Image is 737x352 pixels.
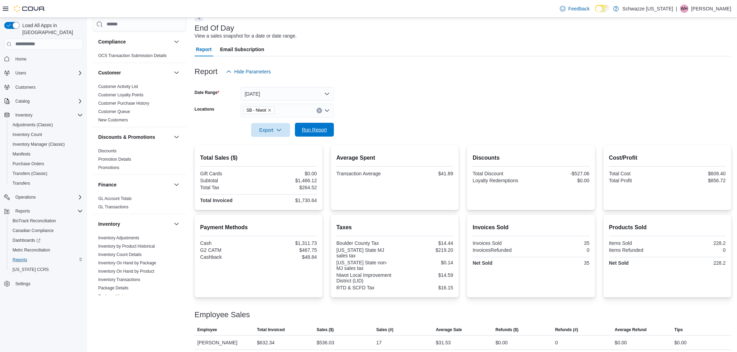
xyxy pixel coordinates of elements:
[609,178,666,183] div: Total Profit
[13,132,42,137] span: Inventory Count
[317,108,322,113] button: Clear input
[13,69,29,77] button: Users
[251,123,290,137] button: Export
[98,204,129,210] span: GL Transactions
[691,5,731,13] p: [PERSON_NAME]
[195,336,254,350] div: [PERSON_NAME]
[669,247,726,253] div: 0
[595,12,596,13] span: Dark Mode
[15,98,30,104] span: Catalog
[10,226,83,235] span: Canadian Compliance
[336,171,394,176] div: Transaction Average
[13,97,83,105] span: Catalog
[13,267,49,272] span: [US_STATE] CCRS
[13,193,39,201] button: Operations
[676,5,677,13] p: |
[302,126,327,133] span: Run Report
[195,67,218,76] h3: Report
[13,97,32,105] button: Catalog
[10,121,83,129] span: Adjustments (Classic)
[7,216,86,226] button: BioTrack Reconciliation
[172,69,181,77] button: Customer
[336,247,394,258] div: [US_STATE] State MJ sales tax
[243,106,275,114] span: SB - Niwot
[200,223,317,232] h2: Payment Methods
[172,181,181,189] button: Finance
[396,171,453,176] div: $41.89
[98,235,139,241] span: Inventory Adjustments
[93,234,186,337] div: Inventory
[317,338,334,347] div: $536.03
[10,130,45,139] a: Inventory Count
[376,338,382,347] div: 17
[267,108,272,112] button: Remove SB - Niwot from selection in this group
[1,110,86,120] button: Inventory
[257,327,285,333] span: Total Invoiced
[7,120,86,130] button: Adjustments (Classic)
[93,194,186,214] div: Finance
[13,83,38,91] a: Customers
[14,5,45,12] img: Cova
[200,247,257,253] div: G2 CATM
[241,87,334,101] button: [DATE]
[10,256,30,264] a: Reports
[609,240,666,246] div: Items Sold
[13,142,65,147] span: Inventory Manager (Classic)
[98,134,155,141] h3: Discounts & Promotions
[13,238,40,243] span: Dashboards
[98,109,130,114] a: Customer Queue
[220,42,264,56] span: Email Subscription
[200,178,257,183] div: Subtotal
[473,260,492,266] strong: Net Sold
[98,221,120,227] h3: Inventory
[13,228,54,233] span: Canadian Compliance
[260,185,317,190] div: $264.52
[195,24,234,32] h3: End Of Day
[13,193,83,201] span: Operations
[473,171,530,176] div: Total Discount
[7,255,86,265] button: Reports
[10,236,83,245] span: Dashboards
[13,83,83,91] span: Customers
[555,338,558,347] div: 0
[98,269,154,274] span: Inventory On Hand by Product
[533,240,590,246] div: 35
[533,247,590,253] div: 0
[557,2,592,16] a: Feedback
[473,178,530,183] div: Loyalty Redemptions
[98,53,167,58] a: OCS Transaction Submission Details
[10,140,68,149] a: Inventory Manager (Classic)
[436,327,462,333] span: Average Sale
[473,240,530,246] div: Invoices Sold
[396,272,453,278] div: $14.59
[196,42,212,56] span: Report
[10,169,50,178] a: Transfers (Classic)
[10,169,83,178] span: Transfers (Classic)
[376,327,393,333] span: Sales (#)
[533,171,590,176] div: -$527.06
[1,192,86,202] button: Operations
[98,294,129,299] span: Package History
[13,247,50,253] span: Metrc Reconciliation
[98,221,171,227] button: Inventory
[260,247,317,253] div: $467.75
[609,247,666,253] div: Items Refunded
[13,55,83,63] span: Home
[98,165,119,170] span: Promotions
[98,261,156,265] a: Inventory On Hand by Package
[10,121,56,129] a: Adjustments (Classic)
[1,54,86,64] button: Home
[98,196,132,201] a: GL Account Totals
[98,157,131,162] a: Promotion Details
[317,327,334,333] span: Sales ($)
[15,194,36,200] span: Operations
[98,181,117,188] h3: Finance
[98,277,140,282] a: Inventory Transactions
[200,154,317,162] h2: Total Sales ($)
[98,101,149,106] span: Customer Purchase History
[680,5,689,13] div: William Hester
[1,68,86,78] button: Users
[396,247,453,253] div: $219.20
[10,150,83,158] span: Manifests
[247,107,266,114] span: SB - Niwot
